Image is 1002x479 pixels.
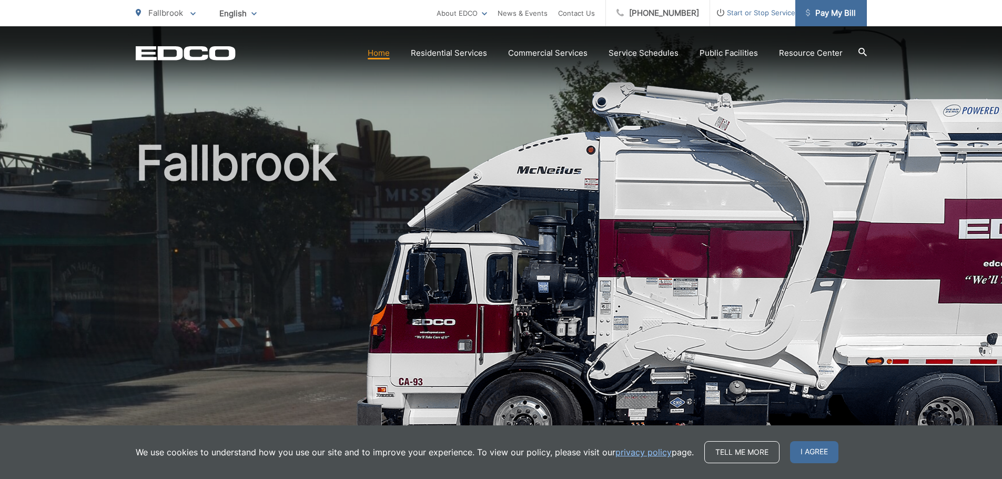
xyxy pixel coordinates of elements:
a: Home [368,47,390,59]
a: Commercial Services [508,47,588,59]
a: Tell me more [704,441,780,463]
a: Residential Services [411,47,487,59]
a: About EDCO [437,7,487,19]
span: Fallbrook [148,8,183,18]
a: Contact Us [558,7,595,19]
span: I agree [790,441,838,463]
a: News & Events [498,7,548,19]
a: Public Facilities [700,47,758,59]
a: Service Schedules [609,47,679,59]
p: We use cookies to understand how you use our site and to improve your experience. To view our pol... [136,446,694,458]
span: English [211,4,265,23]
h1: Fallbrook [136,137,867,470]
a: Resource Center [779,47,843,59]
a: privacy policy [615,446,672,458]
a: EDCD logo. Return to the homepage. [136,46,236,60]
span: Pay My Bill [806,7,856,19]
